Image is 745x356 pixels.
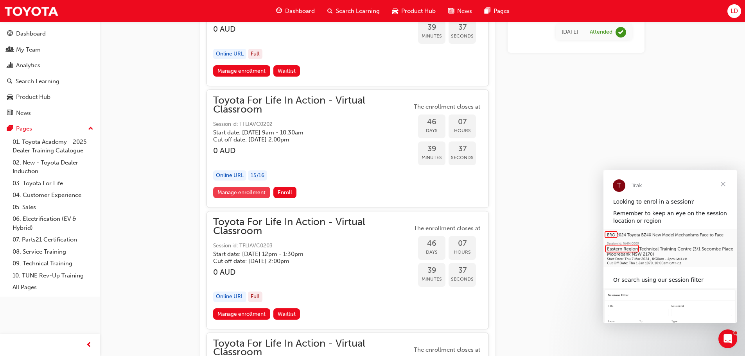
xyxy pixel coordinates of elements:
[412,345,482,354] span: The enrollment closes at
[213,258,399,265] h5: Cut off date: [DATE] 2:00pm
[494,7,510,16] span: Pages
[3,58,97,73] a: Analytics
[448,6,454,16] span: news-icon
[418,153,445,162] span: Minutes
[16,45,41,54] div: My Team
[248,170,267,181] div: 15 / 16
[321,3,386,19] a: search-iconSearch Learning
[278,68,296,74] span: Waitlist
[4,2,59,20] img: Trak
[86,340,92,350] span: prev-icon
[485,6,490,16] span: pages-icon
[3,90,97,104] a: Product Hub
[562,28,578,37] div: Tue Jul 13 2021 22:00:00 GMT+0800 (Australian Western Standard Time)
[88,124,93,134] span: up-icon
[213,96,482,201] button: Toyota For Life In Action - Virtual ClassroomSession id: TFLIAVC0202Start date: [DATE] 9am - 10:3...
[9,136,97,157] a: 01. Toyota Academy - 2025 Dealer Training Catalogue
[278,189,292,196] span: Enroll
[213,242,412,250] span: Session id: TFLIAVC0203
[3,122,97,136] button: Pages
[213,268,412,277] h3: 0 AUD
[213,187,270,198] a: Manage enrollment
[7,78,13,85] span: search-icon
[285,7,315,16] span: Dashboard
[9,177,97,190] a: 03. Toyota For Life
[449,126,476,135] span: Hours
[7,110,13,117] span: news-icon
[9,189,97,201] a: 04. Customer Experience
[7,30,13,38] span: guage-icon
[457,7,472,16] span: News
[213,49,246,59] div: Online URL
[9,246,97,258] a: 08. Service Training
[449,32,476,41] span: Seconds
[616,27,626,38] span: learningRecordVerb_ATTEND-icon
[9,281,97,293] a: All Pages
[418,126,445,135] span: Days
[213,136,399,143] h5: Cut off date: [DATE] 2:00pm
[16,93,50,102] div: Product Hub
[213,292,246,302] div: Online URL
[9,201,97,213] a: 05. Sales
[9,270,97,282] a: 10. TUNE Rev-Up Training
[9,258,97,270] a: 09. Technical Training
[213,218,482,323] button: Toyota For Life In Action - Virtual ClassroomSession id: TFLIAVC0203Start date: [DATE] 12pm - 1:3...
[213,120,412,129] span: Session id: TFLIAVC0202
[449,266,476,275] span: 37
[248,292,262,302] div: Full
[7,125,13,132] span: pages-icon
[731,7,738,16] span: LD
[248,49,262,59] div: Full
[3,43,97,57] a: My Team
[9,213,97,234] a: 06. Electrification (EV & Hybrid)
[7,94,13,101] span: car-icon
[590,29,612,36] div: Attended
[3,27,97,41] a: Dashboard
[449,23,476,32] span: 37
[213,170,246,181] div: Online URL
[449,248,476,257] span: Hours
[3,74,97,89] a: Search Learning
[449,118,476,127] span: 07
[16,124,32,133] div: Pages
[412,102,482,111] span: The enrollment closes at
[16,29,46,38] div: Dashboard
[213,218,412,235] span: Toyota For Life In Action - Virtual Classroom
[9,234,97,246] a: 07. Parts21 Certification
[16,109,31,118] div: News
[418,32,445,41] span: Minutes
[603,170,737,323] iframe: Intercom live chat message
[213,25,412,34] h3: 0 AUD
[418,239,445,248] span: 46
[16,61,40,70] div: Analytics
[3,25,97,122] button: DashboardMy TeamAnalyticsSearch LearningProduct HubNews
[3,106,97,120] a: News
[7,62,13,69] span: chart-icon
[336,7,380,16] span: Search Learning
[418,145,445,154] span: 39
[213,96,412,114] span: Toyota For Life In Action - Virtual Classroom
[213,250,399,258] h5: Start date: [DATE] 12pm - 1:30pm
[449,153,476,162] span: Seconds
[386,3,442,19] a: car-iconProduct Hub
[327,6,333,16] span: search-icon
[412,224,482,233] span: The enrollment closes at
[401,7,436,16] span: Product Hub
[478,3,516,19] a: pages-iconPages
[418,118,445,127] span: 46
[9,157,97,177] a: 02. New - Toyota Dealer Induction
[213,65,270,77] a: Manage enrollment
[276,6,282,16] span: guage-icon
[442,3,478,19] a: news-iconNews
[278,311,296,317] span: Waitlist
[273,187,297,198] button: Enroll
[727,4,741,18] button: LD
[449,239,476,248] span: 07
[213,129,399,136] h5: Start date: [DATE] 9am - 10:30am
